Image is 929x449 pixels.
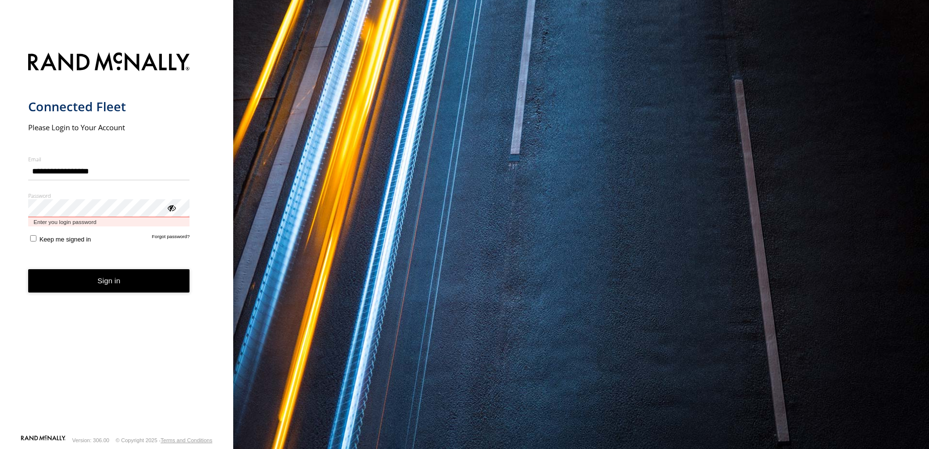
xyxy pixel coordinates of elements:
[28,269,190,293] button: Sign in
[28,217,190,226] span: Enter you login password
[28,47,206,434] form: main
[28,99,190,115] h1: Connected Fleet
[21,435,66,445] a: Visit our Website
[28,122,190,132] h2: Please Login to Your Account
[152,234,190,243] a: Forgot password?
[39,236,91,243] span: Keep me signed in
[116,437,212,443] div: © Copyright 2025 -
[166,203,176,212] div: ViewPassword
[28,192,190,199] label: Password
[30,235,36,242] input: Keep me signed in
[72,437,109,443] div: Version: 306.00
[28,51,190,75] img: Rand McNally
[28,155,190,163] label: Email
[161,437,212,443] a: Terms and Conditions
